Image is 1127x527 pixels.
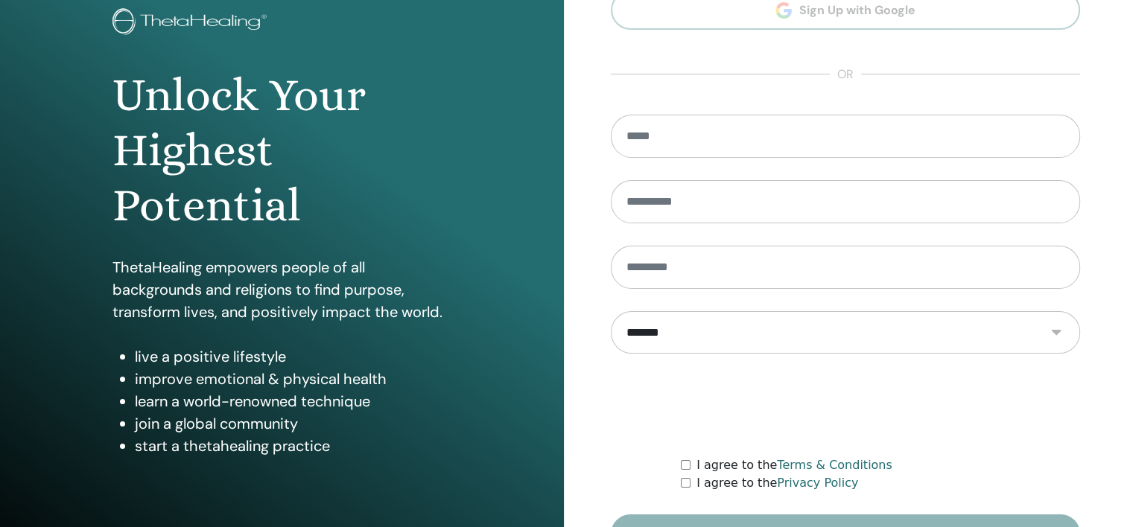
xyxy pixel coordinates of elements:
label: I agree to the [696,474,858,492]
h1: Unlock Your Highest Potential [112,68,451,234]
p: ThetaHealing empowers people of all backgrounds and religions to find purpose, transform lives, a... [112,256,451,323]
li: improve emotional & physical health [135,368,451,390]
li: learn a world-renowned technique [135,390,451,412]
li: live a positive lifestyle [135,345,451,368]
span: or [830,66,861,83]
li: join a global community [135,412,451,435]
iframe: reCAPTCHA [732,376,959,434]
a: Terms & Conditions [777,458,892,472]
label: I agree to the [696,456,892,474]
a: Privacy Policy [777,476,858,490]
li: start a thetahealing practice [135,435,451,457]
